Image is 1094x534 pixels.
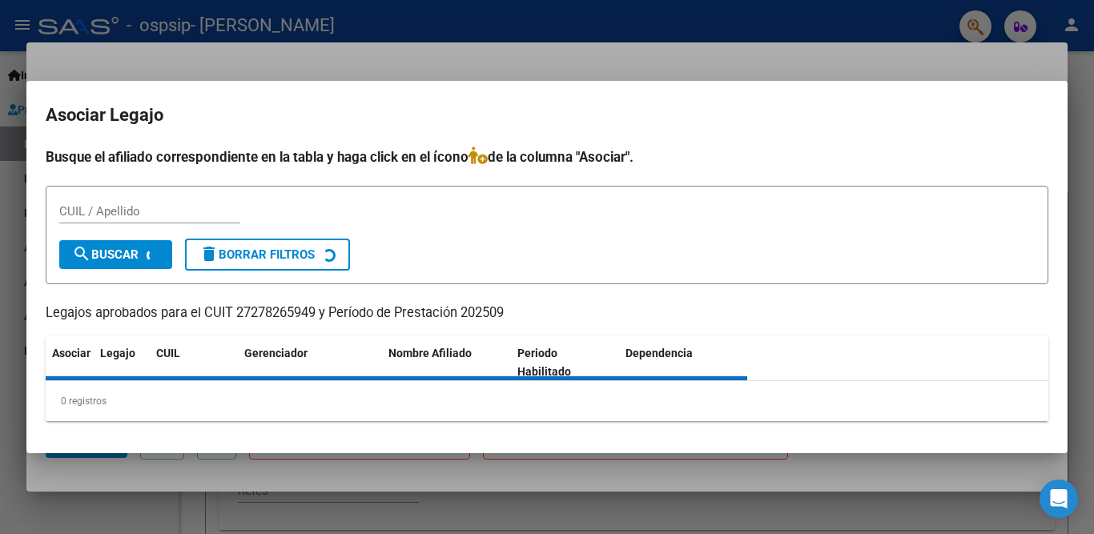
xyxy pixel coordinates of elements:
h2: Asociar Legajo [46,100,1048,130]
datatable-header-cell: Nombre Afiliado [382,336,511,389]
div: Open Intercom Messenger [1040,480,1078,518]
datatable-header-cell: Dependencia [619,336,748,389]
mat-icon: delete [199,244,219,263]
span: Asociar [52,347,90,359]
button: Borrar Filtros [185,239,350,271]
datatable-header-cell: CUIL [150,336,238,389]
span: CUIL [156,347,180,359]
datatable-header-cell: Periodo Habilitado [511,336,619,389]
span: Periodo Habilitado [517,347,571,378]
button: Buscar [59,240,172,269]
mat-icon: search [72,244,91,263]
p: Legajos aprobados para el CUIT 27278265949 y Período de Prestación 202509 [46,303,1048,323]
span: Legajo [100,347,135,359]
span: Gerenciador [244,347,308,359]
datatable-header-cell: Asociar [46,336,94,389]
datatable-header-cell: Gerenciador [238,336,382,389]
datatable-header-cell: Legajo [94,336,150,389]
div: 0 registros [46,381,1048,421]
span: Borrar Filtros [199,247,315,262]
span: Dependencia [625,347,693,359]
span: Buscar [72,247,139,262]
span: Nombre Afiliado [388,347,472,359]
h4: Busque el afiliado correspondiente en la tabla y haga click en el ícono de la columna "Asociar". [46,147,1048,167]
